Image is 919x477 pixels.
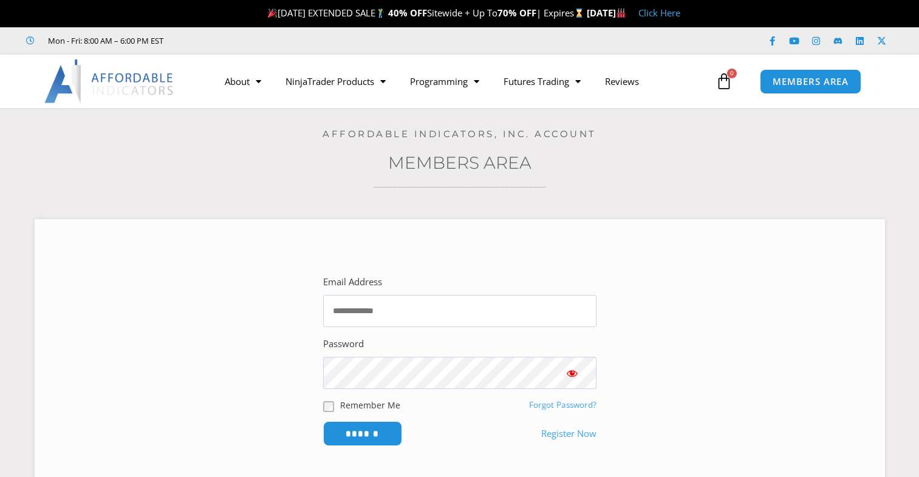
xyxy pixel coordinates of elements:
a: NinjaTrader Products [273,67,398,95]
img: 🎉 [268,8,277,18]
img: LogoAI | Affordable Indicators – NinjaTrader [44,59,175,103]
strong: [DATE] [587,7,626,19]
a: Programming [398,67,491,95]
img: ⌛ [575,8,584,18]
a: Reviews [593,67,651,95]
img: 🏌️‍♂️ [376,8,385,18]
a: Forgot Password? [529,399,596,410]
strong: 70% OFF [497,7,536,19]
a: Affordable Indicators, Inc. Account [323,128,596,140]
button: Show password [548,357,596,389]
iframe: Customer reviews powered by Trustpilot [180,35,363,47]
label: Remember Me [340,399,400,411]
a: About [213,67,273,95]
a: 0 [697,64,751,99]
span: MEMBERS AREA [773,77,849,86]
strong: 40% OFF [388,7,427,19]
span: 0 [727,69,737,78]
span: [DATE] EXTENDED SALE Sitewide + Up To | Expires [265,7,587,19]
label: Email Address [323,274,382,291]
a: Members Area [388,152,531,173]
label: Password [323,336,364,353]
a: Click Here [638,7,680,19]
img: 🏭 [617,8,626,18]
nav: Menu [213,67,712,95]
a: MEMBERS AREA [760,69,861,94]
a: Register Now [541,425,596,442]
span: Mon - Fri: 8:00 AM – 6:00 PM EST [45,33,163,48]
a: Futures Trading [491,67,593,95]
